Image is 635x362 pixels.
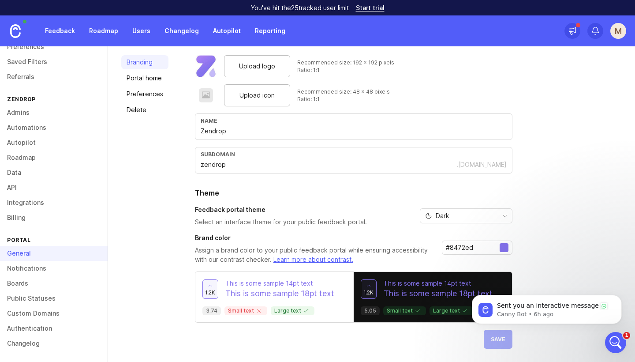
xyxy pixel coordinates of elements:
[273,256,353,263] a: Learn more about contrast.
[297,88,390,95] div: Recommended size: 48 x 48 pixels
[208,23,246,39] a: Autopilot
[356,5,385,11] a: Start trial
[420,208,512,223] div: toggle menu
[384,288,493,299] p: This is some sample 18pt text
[195,246,435,264] p: Assign a brand color to your public feedback portal while ensuring accessibility with our contras...
[225,288,334,299] p: This is some sample 18pt text
[610,23,626,39] button: M
[127,23,156,39] a: Users
[84,23,123,39] a: Roadmap
[364,307,376,314] p: 5.05
[195,205,367,214] h3: Feedback portal theme
[121,103,168,117] a: Delete
[159,23,204,39] a: Changelog
[195,218,367,226] p: Select an interface theme for your public feedback portal.
[201,160,456,170] input: Subdomain
[297,59,394,66] div: Recommended size: 192 x 192 pixels
[228,307,264,314] p: Small text
[363,289,374,296] span: 1.2k
[361,279,377,299] button: 1.2k
[274,307,311,314] p: Large text
[10,24,21,38] img: Canny Home
[387,307,422,314] p: Small text
[297,66,394,74] div: Ratio: 1:1
[201,117,507,124] div: Name
[202,279,218,299] button: 1.2k
[206,307,217,314] p: 3.74
[239,90,275,100] span: Upload icon
[605,332,626,353] iframe: Intercom live chat
[433,307,470,314] p: Large text
[297,95,390,103] div: Ratio: 1:1
[40,23,80,39] a: Feedback
[250,23,291,39] a: Reporting
[623,332,630,339] span: 1
[121,55,168,69] a: Branding
[195,234,435,242] h3: Brand color
[239,61,275,71] span: Upload logo
[425,212,432,219] svg: prefix icon Moon
[251,4,349,12] p: You've hit the 25 tracked user limit
[121,87,168,101] a: Preferences
[498,212,512,219] svg: toggle icon
[384,279,493,288] p: This is some sample 14pt text
[201,151,507,158] div: subdomain
[436,211,449,221] span: Dark
[195,188,512,198] h2: Theme
[459,276,635,338] iframe: Intercom notifications message
[456,160,507,169] div: .[DOMAIN_NAME]
[121,71,168,85] a: Portal home
[225,279,334,288] p: This is some sample 14pt text
[205,289,215,296] span: 1.2k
